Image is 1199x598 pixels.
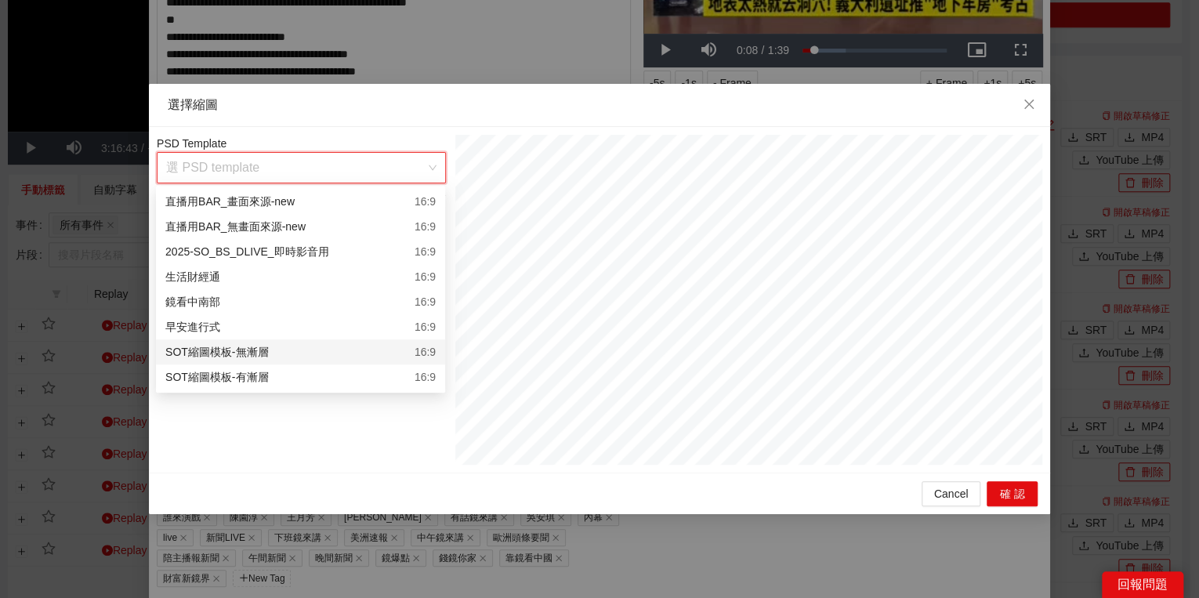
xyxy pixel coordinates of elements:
div: SOT縮圖模板-有漸層 [165,368,268,386]
div: 16:9 [415,218,436,235]
div: 16:9 [415,268,436,285]
span: close [1023,98,1035,111]
span: Cancel [934,485,969,502]
div: 鏡看中南部 [165,293,220,310]
div: 生活財經通 [165,268,220,285]
div: SOT縮圖模板-無漸層 [165,343,268,361]
div: 早安進行式 [165,318,220,335]
div: 16:9 [415,193,436,210]
div: 16:9 [415,343,436,361]
div: 2025-SO_BS_DLIVE_即時影音用 [165,243,329,260]
span: PSD Template [157,137,226,150]
button: Cancel [922,481,981,506]
div: 回報問題 [1102,571,1183,598]
button: Close [1008,84,1050,126]
div: 直播用BAR_畫面來源-new [165,193,295,210]
div: 16:9 [415,293,436,310]
div: 選擇縮圖 [168,96,1031,114]
button: 確認 [987,481,1038,506]
div: 16:9 [415,368,436,386]
div: 16:9 [415,243,436,260]
div: 直播用BAR_無畫面來源-new [165,218,306,235]
div: 16:9 [415,318,436,335]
